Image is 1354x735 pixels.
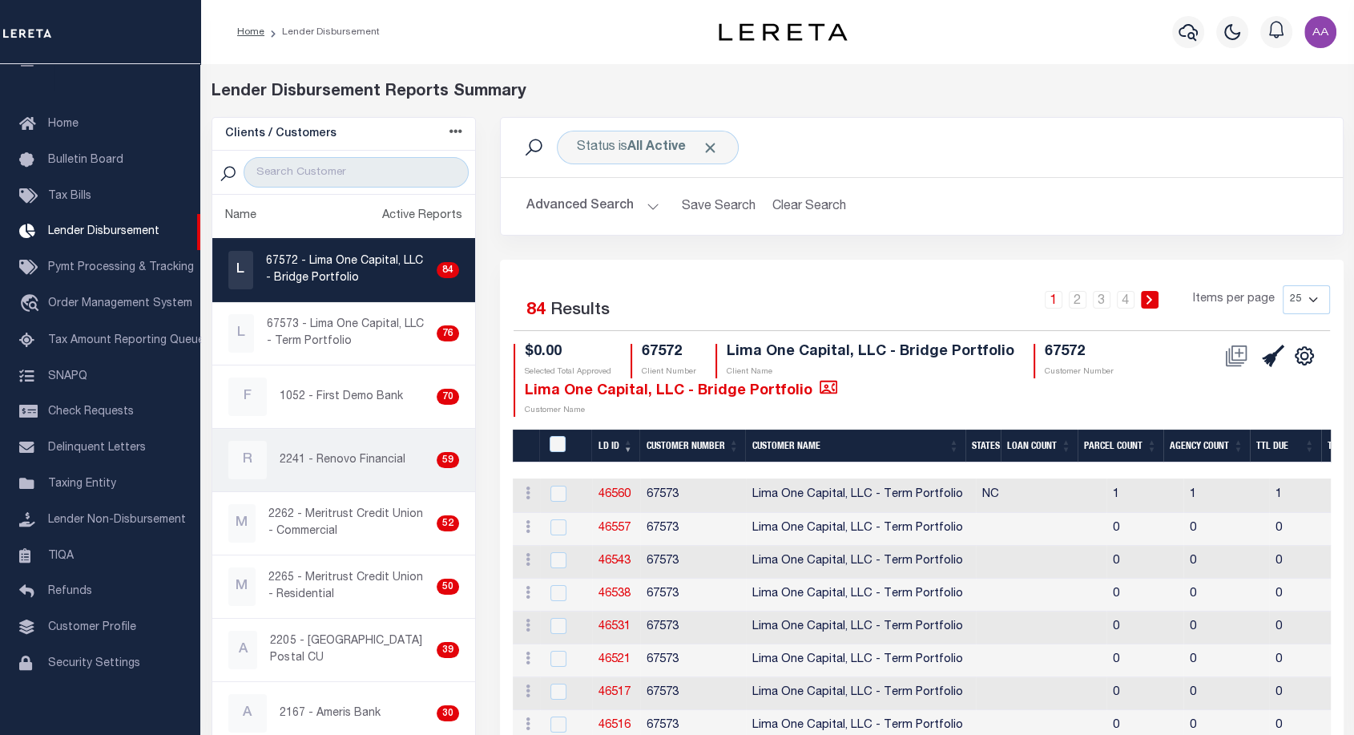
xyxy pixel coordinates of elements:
[1106,579,1183,612] td: 0
[1183,644,1269,677] td: 0
[225,208,256,225] div: Name
[525,378,837,400] h4: Lima One Capital, LLC - Bridge Portfolio
[1045,291,1062,309] a: 1
[437,705,459,721] div: 30
[746,479,976,513] td: Lima One Capital, LLC - Term Portfolio
[719,23,847,41] img: logo-dark.svg
[746,546,976,579] td: Lima One Capital, LLC - Term Portfolio
[280,705,381,722] p: 2167 - Ameris Bank
[765,191,852,222] button: Clear Search
[640,612,746,644] td: 67573
[437,452,459,468] div: 59
[212,80,1344,104] div: Lender Disbursement Reports Summary
[672,191,765,222] button: Save Search
[1183,612,1269,644] td: 0
[280,452,405,469] p: 2241 - Renovo Financial
[48,586,92,597] span: Refunds
[642,366,696,378] p: Client Number
[1193,291,1275,309] span: Items per page
[267,317,430,350] p: 67573 - Lima One Capital, LLC - Term Portfolio
[437,262,459,278] div: 84
[1106,546,1183,579] td: 0
[1106,677,1183,710] td: 0
[702,139,719,156] span: Click to Remove
[212,429,476,491] a: R2241 - Renovo Financial59
[965,430,1001,462] th: States
[228,631,258,669] div: A
[48,550,74,561] span: TIQA
[212,365,476,428] a: F1052 - First Demo Bank70
[437,389,459,405] div: 70
[1250,430,1321,462] th: Ttl Due: activate to sort column ascending
[48,119,79,130] span: Home
[270,633,429,667] p: 2205 - [GEOGRAPHIC_DATA] Postal CU
[280,389,403,406] p: 1052 - First Demo Bank
[268,507,430,540] p: 2262 - Meritrust Credit Union - Commercial
[225,127,336,141] h5: Clients / Customers
[212,619,476,681] a: A2205 - [GEOGRAPHIC_DATA] Postal CU39
[48,406,134,418] span: Check Requests
[228,694,267,733] div: A
[727,344,1014,361] h4: Lima One Capital, LLC - Bridge Portfolio
[1093,291,1110,309] a: 3
[525,366,611,378] p: Selected Total Approved
[550,298,610,324] label: Results
[526,302,546,319] span: 84
[1001,430,1078,462] th: Loan Count: activate to sort column ascending
[1183,479,1269,513] td: 1
[48,442,146,454] span: Delinquent Letters
[228,441,267,479] div: R
[268,570,430,604] p: 2265 - Meritrust Credit Union - Residential
[746,579,976,612] td: Lima One Capital, LLC - Term Portfolio
[48,226,159,237] span: Lender Disbursement
[244,157,469,188] input: Search Customer
[48,515,186,526] span: Lender Non-Disbursement
[228,378,267,416] div: F
[539,430,591,462] th: LDID
[598,720,631,731] a: 46516
[48,298,192,309] span: Order Management System
[1117,291,1134,309] a: 4
[48,335,204,346] span: Tax Amount Reporting Queue
[598,555,631,567] a: 46543
[1183,513,1269,546] td: 0
[598,621,631,632] a: 46531
[228,504,256,543] div: M
[627,141,686,154] b: All Active
[266,253,430,287] p: 67572 - Lima One Capital, LLC - Bridge Portfolio
[48,370,87,382] span: SNAPQ
[1304,16,1336,48] img: svg+xml;base64,PHN2ZyB4bWxucz0iaHR0cDovL3d3dy53My5vcmcvMjAwMC9zdmciIHBvaW50ZXItZXZlbnRzPSJub25lIi...
[212,239,476,301] a: L67572 - Lima One Capital, LLC - Bridge Portfolio84
[1106,479,1183,513] td: 1
[525,344,611,361] h4: $0.00
[1069,291,1086,309] a: 2
[264,25,380,39] li: Lender Disbursement
[382,208,462,225] div: Active Reports
[746,612,976,644] td: Lima One Capital, LLC - Term Portfolio
[746,644,976,677] td: Lima One Capital, LLC - Term Portfolio
[1045,366,1114,378] p: Customer Number
[1106,644,1183,677] td: 0
[228,314,254,353] div: L
[526,191,659,222] button: Advanced Search
[598,588,631,600] a: 46538
[228,567,256,606] div: M
[591,430,639,462] th: LD ID: activate to sort column ascending
[212,555,476,618] a: M2265 - Meritrust Credit Union - Residential50
[745,430,965,462] th: Customer Name: activate to sort column ascending
[640,579,746,612] td: 67573
[437,579,459,595] div: 50
[1183,677,1269,710] td: 0
[437,642,459,658] div: 39
[639,430,745,462] th: Customer Number: activate to sort column ascending
[212,302,476,365] a: L67573 - Lima One Capital, LLC - Term Portfolio76
[727,366,1014,378] p: Client Name
[557,131,739,164] div: Status is
[525,405,837,417] p: Customer Name
[598,687,631,698] a: 46517
[1183,546,1269,579] td: 0
[640,644,746,677] td: 67573
[1106,612,1183,644] td: 0
[48,658,140,669] span: Security Settings
[48,622,136,633] span: Customer Profile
